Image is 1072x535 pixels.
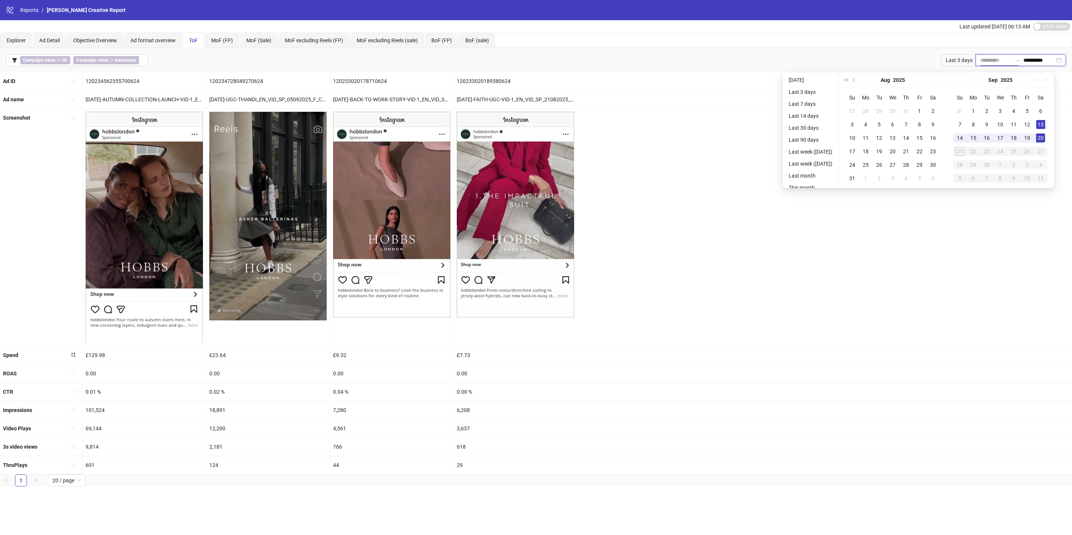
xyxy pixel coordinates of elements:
div: 26 [875,160,884,169]
td: 2025-09-01 [967,104,980,118]
div: 0.04 % [330,383,453,401]
div: 7 [982,174,991,183]
div: 11 [861,133,870,142]
td: 2025-10-11 [1034,172,1047,185]
td: 2025-09-18 [1007,131,1020,145]
b: Ad ID [3,78,15,84]
td: 2025-08-17 [845,145,859,158]
li: Last 7 days [786,99,835,108]
td: 2025-09-24 [994,145,1007,158]
td: 2025-07-27 [845,104,859,118]
div: 22 [969,147,978,156]
b: ThruPlays [3,462,27,468]
td: 2025-08-15 [913,131,926,145]
div: 22 [915,147,924,156]
td: 2025-09-01 [859,172,872,185]
td: 2025-09-14 [953,131,967,145]
td: 2025-08-05 [872,118,886,131]
td: 2025-08-06 [886,118,899,131]
div: 27 [848,107,857,116]
div: 2 [982,107,991,116]
div: 17 [848,147,857,156]
td: 2025-09-20 [1034,131,1047,145]
a: 1 [15,475,27,486]
div: 29 [875,107,884,116]
td: 2025-08-19 [872,145,886,158]
div: 30 [982,160,991,169]
span: sort-ascending [71,426,76,431]
td: 2025-09-25 [1007,145,1020,158]
div: 11 [1036,174,1045,183]
td: 2025-09-08 [967,118,980,131]
li: Last month [786,171,835,180]
div: 13 [1036,120,1045,129]
span: MoF (Sale) [246,37,271,43]
div: 0.00 [83,365,206,382]
span: sort-ascending [71,97,76,102]
button: Previous month (PageUp) [850,73,858,87]
td: 2025-07-31 [899,104,913,118]
span: ToF [189,37,198,43]
div: 5 [1023,107,1032,116]
button: Choose a month [988,73,998,87]
div: 101,524 [83,401,206,419]
td: 2025-07-28 [859,104,872,118]
td: 2025-09-19 [1020,131,1034,145]
div: 17 [996,133,1005,142]
span: BoF (FP) [431,37,452,43]
td: 2025-08-24 [845,158,859,172]
td: 2025-08-23 [926,145,940,158]
td: 2025-10-04 [1034,158,1047,172]
div: 25 [861,160,870,169]
div: 10 [996,120,1005,129]
img: Screenshot 120234562355700624 [86,112,203,342]
td: 2025-07-30 [886,104,899,118]
div: 21 [902,147,911,156]
th: Mo [967,91,980,104]
td: 2025-09-17 [994,131,1007,145]
td: 2025-09-02 [872,172,886,185]
div: 5 [915,174,924,183]
td: 2025-08-28 [899,158,913,172]
td: 2025-09-05 [1020,104,1034,118]
li: / [41,6,44,14]
img: Screenshot 120234728049270624 [209,112,327,320]
td: 2025-08-25 [859,158,872,172]
div: 6 [1036,107,1045,116]
span: Last updated [DATE] 06:13 AM [959,24,1030,30]
div: 19 [1023,133,1032,142]
div: 16 [928,133,937,142]
img: Screenshot 120233020189580624 [457,112,574,317]
span: to [1014,57,1020,63]
div: 9 [982,120,991,129]
li: Last 30 days [786,123,835,132]
span: left [4,478,8,482]
th: Su [845,91,859,104]
div: 28 [955,160,964,169]
td: 2025-08-26 [872,158,886,172]
th: Mo [859,91,872,104]
td: 2025-09-27 [1034,145,1047,158]
td: 2025-08-30 [926,158,940,172]
td: 2025-09-22 [967,145,980,158]
div: 8 [969,120,978,129]
span: right [34,478,38,482]
b: Awareness [114,58,136,63]
td: 2025-09-21 [953,145,967,158]
td: 2025-08-03 [845,118,859,131]
td: 2025-10-07 [980,172,994,185]
li: Next Page [30,474,42,486]
td: 2025-09-02 [980,104,994,118]
div: 25 [1009,147,1018,156]
td: 2025-08-12 [872,131,886,145]
div: 3 [848,120,857,129]
li: This month [786,183,835,192]
div: 120233020178710624 [330,72,453,90]
li: Last week ([DATE]) [786,147,835,156]
div: 9,814 [83,438,206,456]
div: £7.73 [454,346,577,364]
span: sort-ascending [71,389,76,394]
div: 0.01 % [83,383,206,401]
div: £129.98 [83,346,206,364]
div: 9 [928,120,937,129]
